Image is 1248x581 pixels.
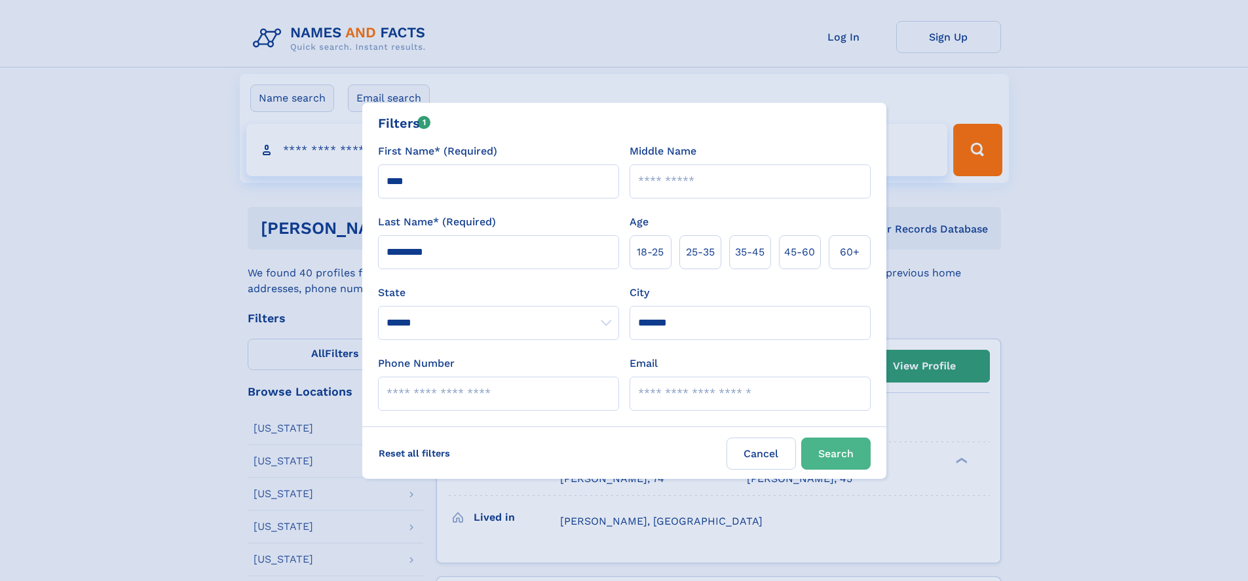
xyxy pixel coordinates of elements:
label: Cancel [727,438,796,470]
label: Age [630,214,649,230]
label: Phone Number [378,356,455,371]
label: Email [630,356,658,371]
div: Filters [378,113,431,133]
span: 35‑45 [735,244,765,260]
span: 60+ [840,244,860,260]
label: City [630,285,649,301]
label: State [378,285,619,301]
span: 25‑35 [686,244,715,260]
span: 18‑25 [637,244,664,260]
label: First Name* (Required) [378,143,497,159]
label: Last Name* (Required) [378,214,496,230]
span: 45‑60 [784,244,815,260]
button: Search [801,438,871,470]
label: Middle Name [630,143,696,159]
label: Reset all filters [370,438,459,469]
